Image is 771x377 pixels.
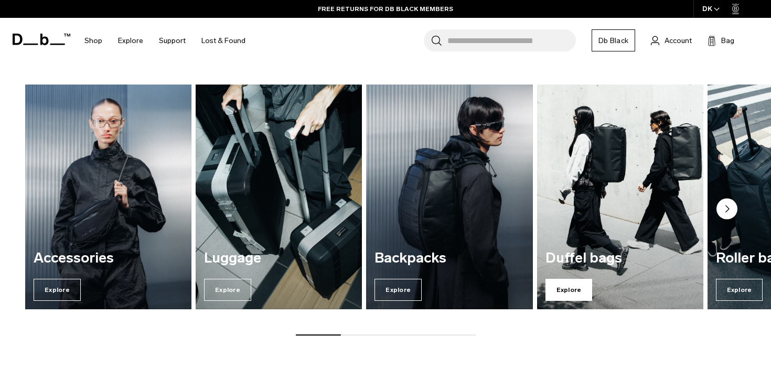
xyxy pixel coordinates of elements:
[77,18,253,64] nav: Main Navigation
[25,85,191,309] a: Accessories Explore
[537,85,703,309] a: Duffel bags Explore
[196,85,362,309] div: 2 / 7
[25,85,191,309] div: 1 / 7
[651,34,692,47] a: Account
[204,279,251,301] span: Explore
[374,250,524,266] h3: Backpacks
[592,29,635,51] a: Db Black
[34,250,183,266] h3: Accessories
[374,279,422,301] span: Explore
[716,279,763,301] span: Explore
[721,35,734,46] span: Bag
[537,85,703,309] div: 4 / 7
[34,279,81,301] span: Explore
[204,250,354,266] h3: Luggage
[196,85,362,309] a: Luggage Explore
[201,22,245,59] a: Lost & Found
[366,85,532,309] a: Backpacks Explore
[545,250,695,266] h3: Duffel bags
[159,22,186,59] a: Support
[545,279,593,301] span: Explore
[716,198,737,222] button: Next slide
[665,35,692,46] span: Account
[118,22,143,59] a: Explore
[708,34,734,47] button: Bag
[84,22,102,59] a: Shop
[318,4,453,14] a: FREE RETURNS FOR DB BLACK MEMBERS
[366,85,532,309] div: 3 / 7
